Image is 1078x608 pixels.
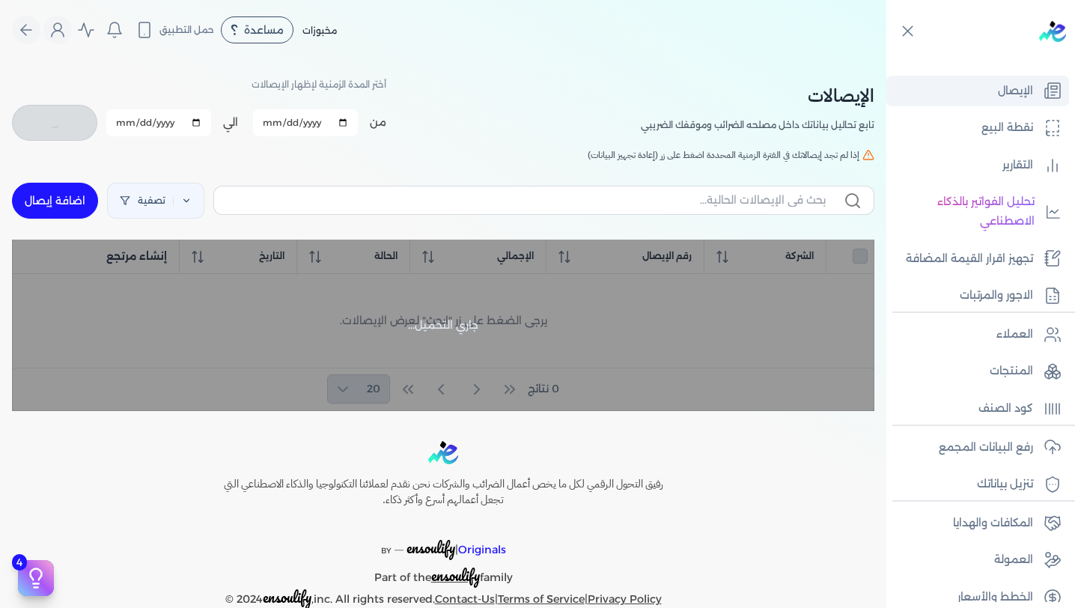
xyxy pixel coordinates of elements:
[588,148,859,162] span: إذا لم تجد إيصالاتك في الفترة الزمنية المحددة اضغط على زر (إعادة تجهيز البيانات)
[159,23,214,37] span: حمل التطبيق
[226,192,826,208] input: بحث في الإيصالات الحالية...
[221,16,293,43] div: مساعدة
[107,183,204,219] a: تصفية
[498,592,585,606] a: Terms of Service
[395,541,404,551] sup: __
[886,186,1069,237] a: تحليل الفواتير بالذكاء الاصطناعي
[957,588,1033,607] p: الخطط والأسعار
[458,543,506,556] span: Originals
[381,546,392,556] span: BY
[641,115,874,135] p: تابع تحاليل بياناتك داخل مصلحه الضرائب وموقفك الضريبي
[435,592,495,606] a: Contact-Us
[953,514,1033,533] p: المكافات والهدايا
[886,280,1069,311] a: الاجور والمرتبات
[886,508,1069,539] a: المكافات والهدايا
[906,249,1033,269] p: تجهيز اقرار القيمة المضافة
[960,286,1033,305] p: الاجور والمرتبات
[939,438,1033,457] p: رفع البيانات المجمع
[1039,21,1066,42] img: logo
[978,399,1033,419] p: كود الصنف
[886,112,1069,144] a: نقطة البيع
[886,243,1069,275] a: تجهيز اقرار القيمة المضافة
[886,544,1069,576] a: العمولة
[244,25,284,35] span: مساعدة
[302,25,337,36] span: مخبوزات
[132,17,218,43] button: حمل التطبيق
[12,240,874,411] div: جاري التحميل...
[431,564,480,587] span: ensoulify
[894,192,1035,231] p: تحليل الفواتير بالذكاء الاصطناعي
[977,475,1033,494] p: تنزيل بياناتك
[12,554,27,571] span: 4
[252,75,386,94] p: أختر المدة الزمنية لإظهار الإيصالات
[370,115,386,130] label: من
[431,571,480,584] a: ensoulify
[996,325,1033,344] p: العملاء
[998,82,1033,101] p: الإيصال
[886,432,1069,463] a: رفع البيانات المجمع
[994,550,1033,570] p: العمولة
[886,76,1069,107] a: الإيصال
[18,560,54,596] button: 4
[641,82,874,109] h2: الإيصالات
[588,592,662,606] a: Privacy Policy
[886,150,1069,181] a: التقارير
[428,441,458,464] img: logo
[223,115,238,130] label: الي
[990,362,1033,381] p: المنتجات
[192,520,695,561] p: |
[886,319,1069,350] a: العملاء
[192,476,695,508] h6: رفيق التحول الرقمي لكل ما يخص أعمال الضرائب والشركات نحن نقدم لعملائنا التكنولوجيا والذكاء الاصطن...
[192,560,695,588] p: Part of the family
[1002,156,1033,175] p: التقارير
[886,356,1069,387] a: المنتجات
[12,183,98,219] a: اضافة إيصال
[886,469,1069,500] a: تنزيل بياناتك
[406,536,455,559] span: ensoulify
[981,118,1033,138] p: نقطة البيع
[886,393,1069,425] a: كود الصنف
